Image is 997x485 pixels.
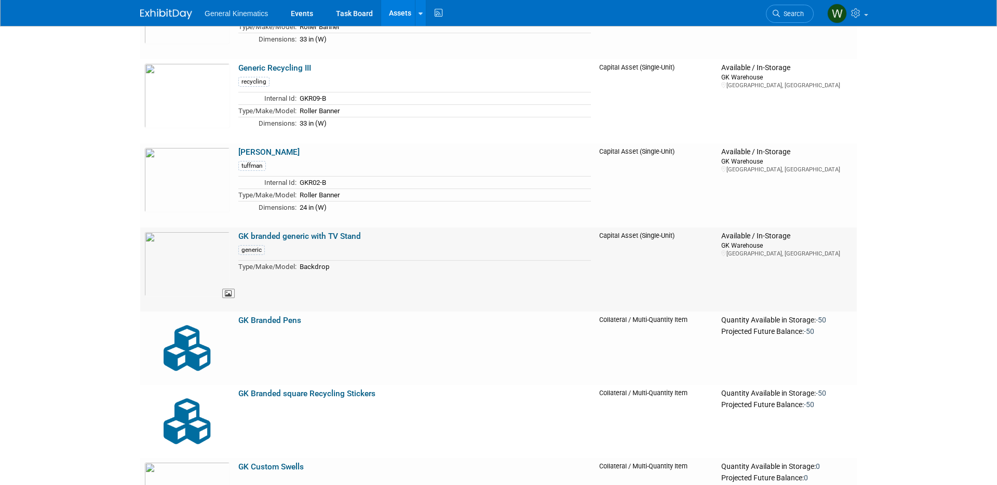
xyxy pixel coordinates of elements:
[297,177,591,189] td: GKR02-B
[238,177,297,189] td: Internal Id:
[721,63,853,73] div: Available / In-Storage
[238,232,361,241] a: GK branded generic with TV Stand
[721,82,853,89] div: [GEOGRAPHIC_DATA], [GEOGRAPHIC_DATA]
[804,327,814,335] span: -50
[721,232,853,241] div: Available / In-Storage
[595,143,717,227] td: Capital Asset (Single-Unit)
[721,389,853,398] div: Quantity Available in Storage:
[297,261,591,273] td: Backdrop
[238,316,301,325] a: GK Branded Pens
[300,119,327,127] span: 33 in (W)
[816,316,826,324] span: -50
[238,77,270,87] div: recycling
[721,325,853,336] div: Projected Future Balance:
[300,204,327,211] span: 24 in (W)
[721,398,853,410] div: Projected Future Balance:
[238,63,311,73] a: Generic Recycling III
[721,471,853,483] div: Projected Future Balance:
[780,10,804,18] span: Search
[816,462,820,470] span: 0
[297,92,591,105] td: GKR09-B
[238,161,266,171] div: tuffman
[595,227,717,312] td: Capital Asset (Single-Unit)
[238,33,297,45] td: Dimensions:
[140,9,192,19] img: ExhibitDay
[595,385,717,458] td: Collateral / Multi-Quantity Item
[595,312,717,385] td: Collateral / Multi-Quantity Item
[721,241,853,250] div: GK Warehouse
[721,73,853,82] div: GK Warehouse
[816,389,826,397] span: -50
[804,474,808,482] span: 0
[721,147,853,157] div: Available / In-Storage
[238,245,265,255] div: generic
[721,250,853,258] div: [GEOGRAPHIC_DATA], [GEOGRAPHIC_DATA]
[238,261,297,273] td: Type/Make/Model:
[721,166,853,173] div: [GEOGRAPHIC_DATA], [GEOGRAPHIC_DATA]
[721,157,853,166] div: GK Warehouse
[144,389,230,454] img: Collateral-Icon-2.png
[804,400,814,409] span: -50
[238,188,297,201] td: Type/Make/Model:
[238,462,304,471] a: GK Custom Swells
[238,104,297,117] td: Type/Make/Model:
[300,35,327,43] span: 33 in (W)
[238,201,297,213] td: Dimensions:
[238,147,300,157] a: [PERSON_NAME]
[222,289,235,299] span: View Asset Image
[205,9,268,18] span: General Kinematics
[766,5,814,23] a: Search
[721,462,853,471] div: Quantity Available in Storage:
[297,20,591,33] td: Roller Banner
[297,188,591,201] td: Roller Banner
[238,20,297,33] td: Type/Make/Model:
[238,92,297,105] td: Internal Id:
[595,59,717,143] td: Capital Asset (Single-Unit)
[297,104,591,117] td: Roller Banner
[238,389,375,398] a: GK Branded square Recycling Stickers
[238,117,297,129] td: Dimensions:
[721,316,853,325] div: Quantity Available in Storage:
[144,316,230,381] img: Collateral-Icon-2.png
[827,4,847,23] img: Whitney Swanson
